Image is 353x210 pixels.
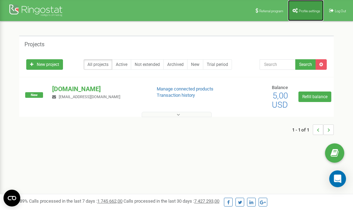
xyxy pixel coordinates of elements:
[292,124,313,135] span: 1 - 1 of 1
[26,59,63,70] a: New project
[272,91,288,110] span: 5,00 USD
[329,170,346,187] div: Open Intercom Messenger
[259,9,283,13] span: Referral program
[84,59,112,70] a: All projects
[59,95,120,99] span: [EMAIL_ADDRESS][DOMAIN_NAME]
[335,9,346,13] span: Log Out
[52,84,145,94] p: [DOMAIN_NAME]
[24,41,44,48] h5: Projects
[194,198,219,204] u: 7 427 293,00
[298,92,331,102] a: Refill balance
[260,59,296,70] input: Search
[292,117,334,142] nav: ...
[131,59,164,70] a: Not extended
[163,59,188,70] a: Archived
[123,198,219,204] span: Calls processed in the last 30 days :
[157,93,195,98] a: Transaction history
[157,86,213,92] a: Manage connected products
[203,59,232,70] a: Trial period
[29,198,122,204] span: Calls processed in the last 7 days :
[97,198,122,204] u: 1 745 662,00
[187,59,203,70] a: New
[25,92,43,98] span: New
[272,85,288,90] span: Balance
[299,9,320,13] span: Profile settings
[295,59,316,70] button: Search
[3,190,20,206] button: Open CMP widget
[112,59,131,70] a: Active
